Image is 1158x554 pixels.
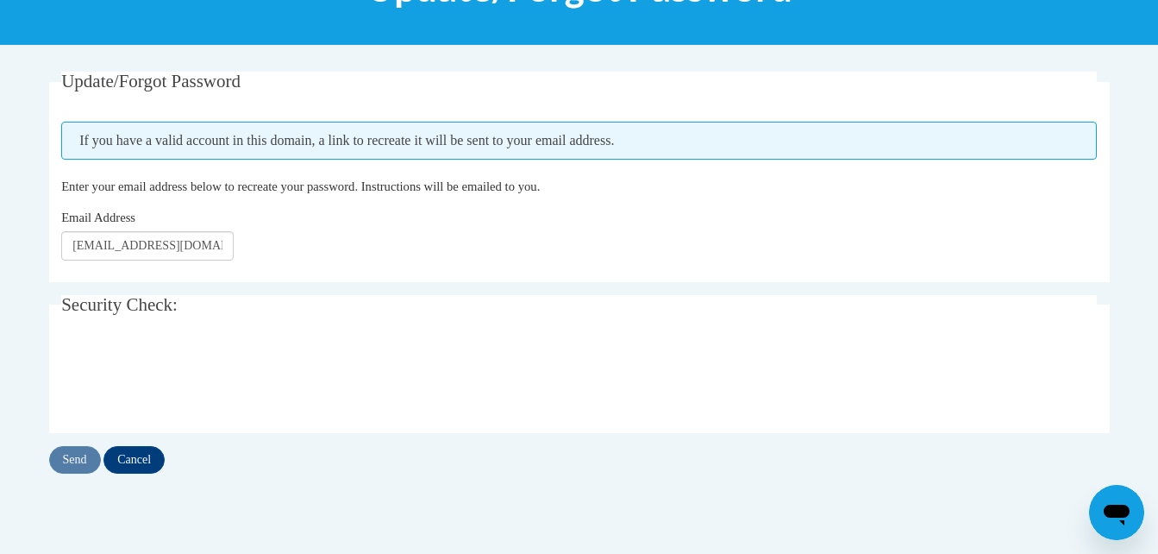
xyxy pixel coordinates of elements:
[103,446,165,474] input: Cancel
[61,122,1097,160] span: If you have a valid account in this domain, a link to recreate it will be sent to your email addr...
[61,179,540,193] span: Enter your email address below to recreate your password. Instructions will be emailed to you.
[1089,485,1144,540] iframe: Button to launch messaging window
[61,71,241,91] span: Update/Forgot Password
[61,344,323,412] iframe: reCAPTCHA
[61,294,178,315] span: Security Check:
[61,231,234,261] input: Email
[61,211,135,224] span: Email Address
